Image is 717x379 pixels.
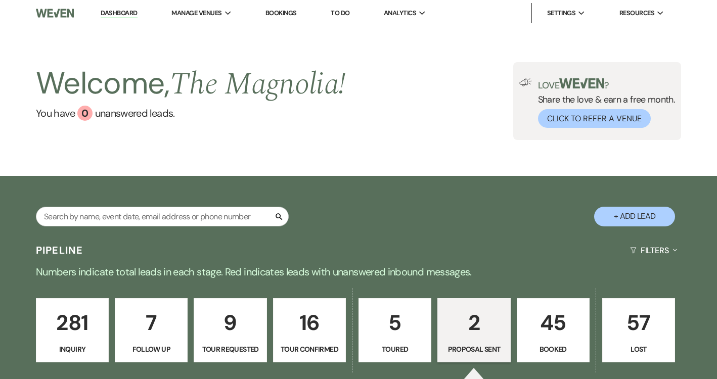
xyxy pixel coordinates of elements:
img: loud-speaker-illustration.svg [519,78,532,86]
p: 7 [121,306,181,340]
span: Analytics [384,8,416,18]
h3: Pipeline [36,243,83,257]
div: 0 [77,106,93,121]
p: Follow Up [121,344,181,355]
p: 5 [365,306,425,340]
p: Tour Confirmed [280,344,339,355]
a: 5Toured [358,298,431,363]
button: Click to Refer a Venue [538,109,651,128]
img: Weven Logo [36,3,74,24]
p: 57 [609,306,668,340]
a: Dashboard [101,9,137,18]
p: Lost [609,344,668,355]
a: 7Follow Up [115,298,188,363]
a: Bookings [265,9,297,17]
a: 9Tour Requested [194,298,266,363]
a: 281Inquiry [36,298,109,363]
a: 16Tour Confirmed [273,298,346,363]
p: 9 [200,306,260,340]
p: Toured [365,344,425,355]
div: Share the love & earn a free month. [532,78,676,128]
a: 57Lost [602,298,675,363]
img: weven-logo-green.svg [559,78,604,88]
p: Love ? [538,78,676,90]
a: 2Proposal Sent [437,298,510,363]
p: 16 [280,306,339,340]
span: Manage Venues [171,8,221,18]
p: Booked [523,344,583,355]
h2: Welcome, [36,62,346,106]
button: + Add Lead [594,207,675,226]
span: The Magnolia ! [170,61,346,108]
span: Resources [619,8,654,18]
span: Settings [547,8,576,18]
a: You have 0 unanswered leads. [36,106,346,121]
p: 2 [444,306,504,340]
p: 281 [42,306,102,340]
p: Tour Requested [200,344,260,355]
p: Inquiry [42,344,102,355]
p: Proposal Sent [444,344,504,355]
a: 45Booked [517,298,590,363]
p: 45 [523,306,583,340]
button: Filters [626,237,681,264]
a: To Do [331,9,349,17]
input: Search by name, event date, email address or phone number [36,207,289,226]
